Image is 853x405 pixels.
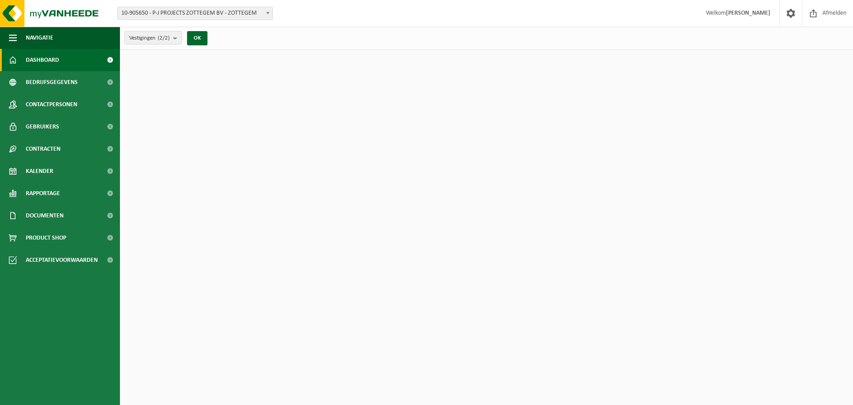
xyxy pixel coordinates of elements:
[26,93,77,116] span: Contactpersonen
[26,116,59,138] span: Gebruikers
[158,35,170,41] count: (2/2)
[26,249,98,271] span: Acceptatievoorwaarden
[129,32,170,45] span: Vestigingen
[26,138,60,160] span: Contracten
[26,227,66,249] span: Product Shop
[26,49,59,71] span: Dashboard
[117,7,273,20] span: 10-905650 - P-J PROJECTS ZOTTEGEM BV - ZOTTEGEM
[726,10,770,16] strong: [PERSON_NAME]
[26,182,60,205] span: Rapportage
[26,160,53,182] span: Kalender
[26,27,53,49] span: Navigatie
[124,31,182,44] button: Vestigingen(2/2)
[118,7,272,20] span: 10-905650 - P-J PROJECTS ZOTTEGEM BV - ZOTTEGEM
[26,71,78,93] span: Bedrijfsgegevens
[26,205,64,227] span: Documenten
[187,31,207,45] button: OK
